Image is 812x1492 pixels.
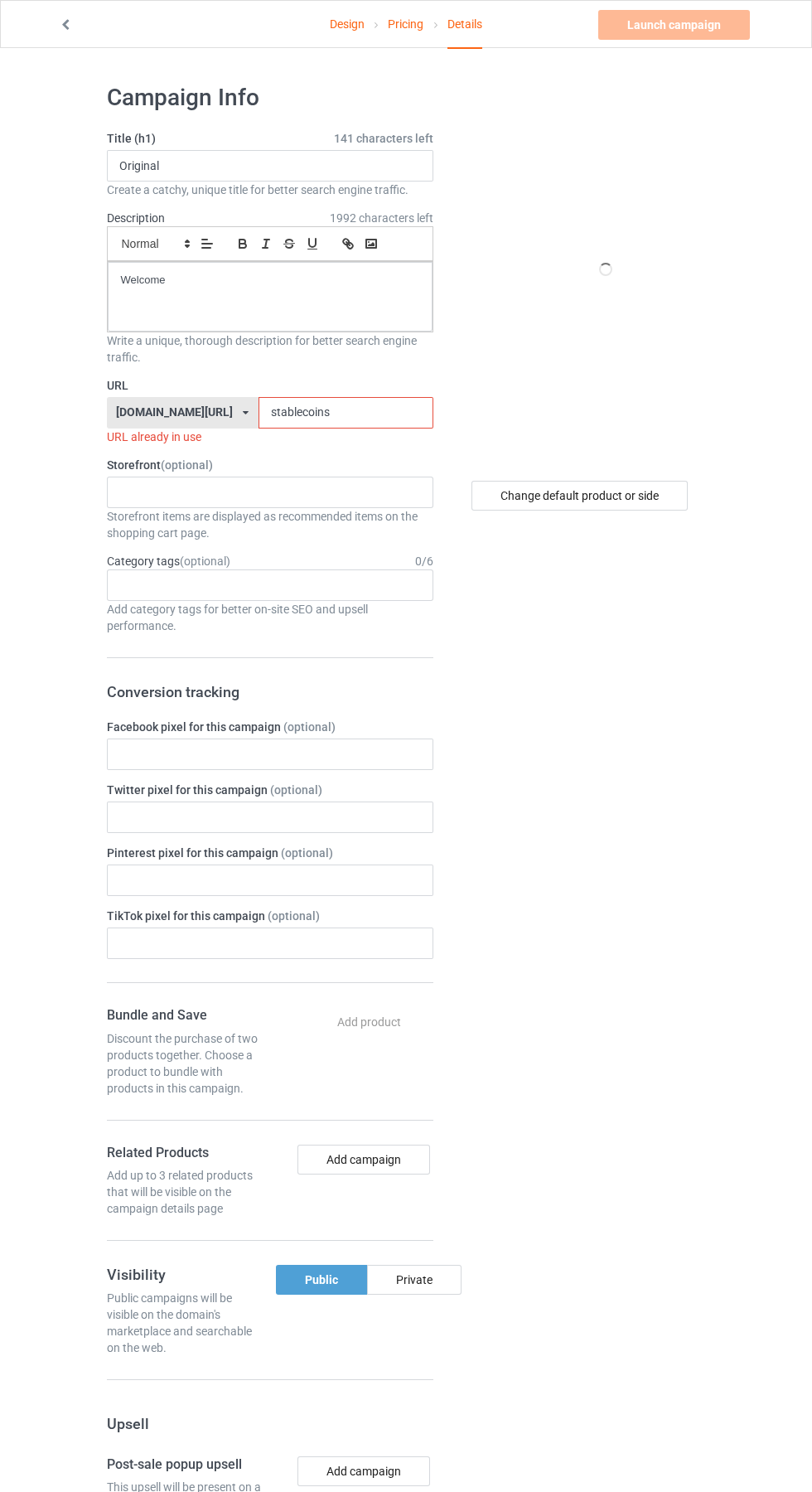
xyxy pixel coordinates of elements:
div: Storefront items are displayed as recommended items on the shopping cart page. [107,508,433,541]
h3: Visibility [107,1265,264,1284]
h1: Campaign Info [107,83,433,113]
span: (optional) [268,909,320,923]
label: Storefront [107,457,433,473]
label: Category tags [107,553,230,569]
span: (optional) [161,458,213,472]
h3: Conversion tracking [107,682,433,701]
span: (optional) [283,720,336,734]
span: (optional) [281,846,333,860]
div: Discount the purchase of two products together. Choose a product to bundle with products in this ... [107,1030,264,1097]
span: 1992 characters left [330,210,433,226]
div: Add category tags for better on-site SEO and upsell performance. [107,601,433,634]
label: Pinterest pixel for this campaign [107,845,433,861]
div: Create a catchy, unique title for better search engine traffic. [107,182,433,198]
button: Add campaign [297,1456,430,1486]
div: [DOMAIN_NAME][URL] [116,406,233,418]
p: Welcome [121,273,419,288]
div: Write a unique, thorough description for better search engine traffic. [107,332,433,366]
div: Change default product or side [471,481,688,511]
span: (optional) [270,783,322,797]
label: Description [107,211,165,225]
span: (optional) [180,555,230,568]
div: 0 / 6 [415,553,433,569]
label: TikTok pixel for this campaign [107,908,433,924]
div: Details [447,1,482,49]
div: Private [367,1265,462,1295]
div: Public campaigns will be visible on the domain's marketplace and searchable on the web. [107,1290,264,1356]
a: Pricing [388,1,423,47]
span: 141 characters left [334,130,433,147]
label: Facebook pixel for this campaign [107,719,433,735]
h3: Upsell [107,1414,433,1433]
div: URL already in use [107,429,433,445]
h4: Related Products [107,1145,264,1162]
h4: Bundle and Save [107,1007,264,1025]
div: Add up to 3 related products that will be visible on the campaign details page [107,1167,264,1217]
div: Public [276,1265,367,1295]
button: Add campaign [297,1145,430,1175]
h4: Post-sale popup upsell [107,1456,264,1474]
a: Design [330,1,365,47]
label: Title (h1) [107,130,433,147]
label: URL [107,377,433,394]
label: Twitter pixel for this campaign [107,782,433,798]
